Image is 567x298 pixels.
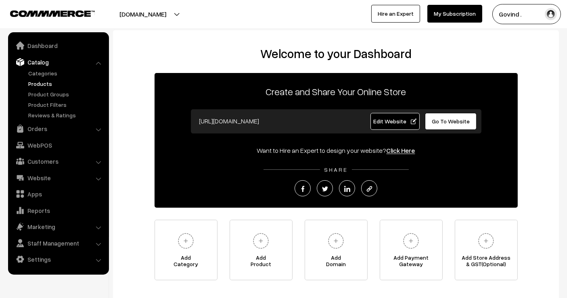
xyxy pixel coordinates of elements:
[380,254,442,271] span: Add Payment Gateway
[26,79,106,88] a: Products
[155,146,518,155] div: Want to Hire an Expert to design your website?
[26,100,106,109] a: Product Filters
[26,69,106,77] a: Categories
[380,220,443,280] a: Add PaymentGateway
[26,90,106,98] a: Product Groups
[320,166,352,173] span: SHARE
[155,84,518,99] p: Create and Share Your Online Store
[455,220,518,280] a: Add Store Address& GST(Optional)
[155,220,218,280] a: AddCategory
[10,121,106,136] a: Orders
[121,46,551,61] h2: Welcome to your Dashboard
[545,8,557,20] img: user
[10,38,106,53] a: Dashboard
[155,254,217,271] span: Add Category
[10,55,106,69] a: Catalog
[10,171,106,185] a: Website
[492,4,561,24] button: Govind .
[400,230,422,252] img: plus.svg
[475,230,497,252] img: plus.svg
[10,252,106,267] a: Settings
[10,219,106,234] a: Marketing
[10,154,106,169] a: Customers
[10,138,106,152] a: WebPOS
[425,113,477,130] a: Go To Website
[230,220,293,280] a: AddProduct
[10,10,95,17] img: COMMMERCE
[10,236,106,250] a: Staff Management
[387,146,415,154] a: Click Here
[432,118,470,125] span: Go To Website
[373,118,416,125] span: Edit Website
[370,113,420,130] a: Edit Website
[305,220,368,280] a: AddDomain
[455,254,517,271] span: Add Store Address & GST(Optional)
[91,4,195,24] button: [DOMAIN_NAME]
[427,5,482,23] a: My Subscription
[10,187,106,201] a: Apps
[325,230,347,252] img: plus.svg
[175,230,197,252] img: plus.svg
[305,254,367,271] span: Add Domain
[10,203,106,218] a: Reports
[250,230,272,252] img: plus.svg
[230,254,292,271] span: Add Product
[10,8,81,18] a: COMMMERCE
[371,5,420,23] a: Hire an Expert
[26,111,106,119] a: Reviews & Ratings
